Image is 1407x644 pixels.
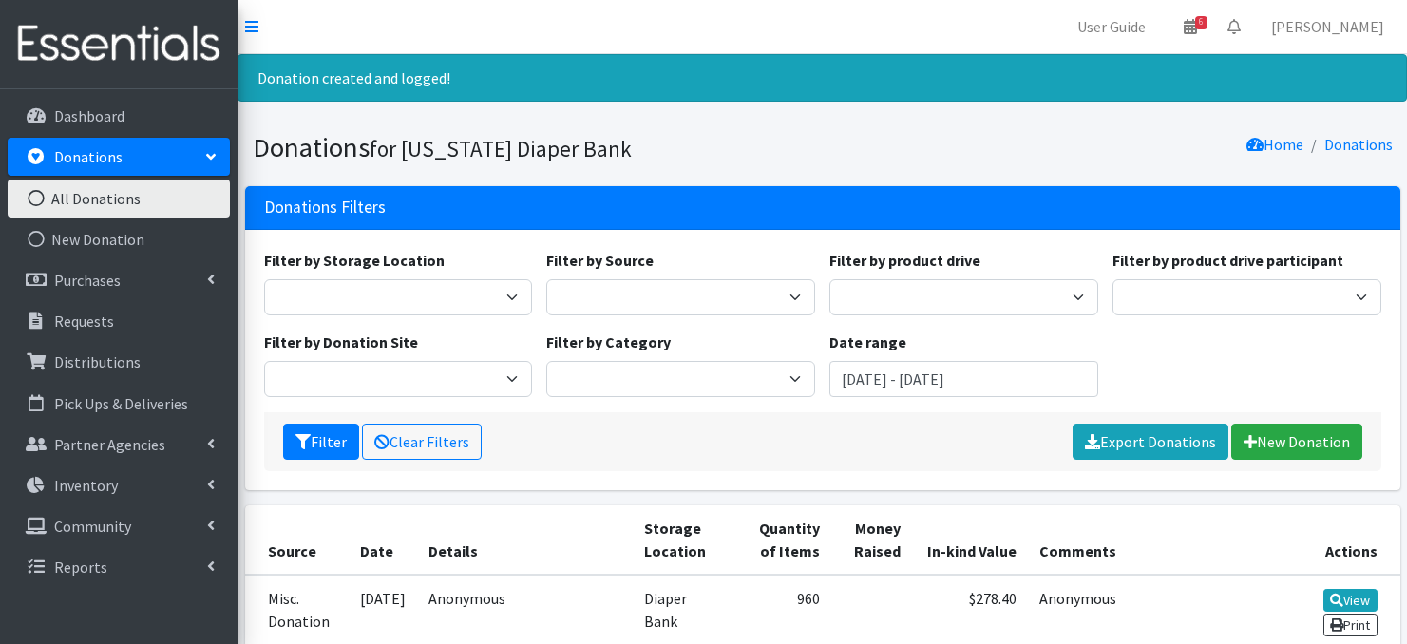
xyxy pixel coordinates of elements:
[8,426,230,464] a: Partner Agencies
[1299,505,1399,575] th: Actions
[54,517,131,536] p: Community
[1062,8,1161,46] a: User Guide
[8,466,230,504] a: Inventory
[633,505,732,575] th: Storage Location
[283,424,359,460] button: Filter
[1256,8,1399,46] a: [PERSON_NAME]
[1195,16,1207,29] span: 6
[8,261,230,299] a: Purchases
[264,198,386,218] h3: Donations Filters
[8,180,230,218] a: All Donations
[362,424,482,460] a: Clear Filters
[370,135,632,162] small: for [US_STATE] Diaper Bank
[54,147,123,166] p: Donations
[54,271,121,290] p: Purchases
[54,312,114,331] p: Requests
[546,331,671,353] label: Filter by Category
[732,505,830,575] th: Quantity of Items
[8,343,230,381] a: Distributions
[8,385,230,423] a: Pick Ups & Deliveries
[253,131,816,164] h1: Donations
[1028,505,1299,575] th: Comments
[54,352,141,371] p: Distributions
[54,106,124,125] p: Dashboard
[1169,8,1212,46] a: 6
[8,220,230,258] a: New Donation
[8,302,230,340] a: Requests
[829,249,980,272] label: Filter by product drive
[1112,249,1343,272] label: Filter by product drive participant
[264,331,418,353] label: Filter by Donation Site
[238,54,1407,102] div: Donation created and logged!
[546,249,654,272] label: Filter by Source
[417,505,633,575] th: Details
[264,249,445,272] label: Filter by Storage Location
[54,394,188,413] p: Pick Ups & Deliveries
[1231,424,1362,460] a: New Donation
[829,361,1098,397] input: January 1, 2011 - December 31, 2011
[8,138,230,176] a: Donations
[8,548,230,586] a: Reports
[8,507,230,545] a: Community
[54,558,107,577] p: Reports
[1246,135,1303,154] a: Home
[54,435,165,454] p: Partner Agencies
[8,12,230,76] img: HumanEssentials
[1073,424,1228,460] a: Export Donations
[245,505,350,575] th: Source
[912,505,1028,575] th: In-kind Value
[8,97,230,135] a: Dashboard
[349,505,417,575] th: Date
[54,476,118,495] p: Inventory
[831,505,912,575] th: Money Raised
[1324,135,1393,154] a: Donations
[829,331,906,353] label: Date range
[1323,614,1378,636] a: Print
[1323,589,1378,612] a: View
